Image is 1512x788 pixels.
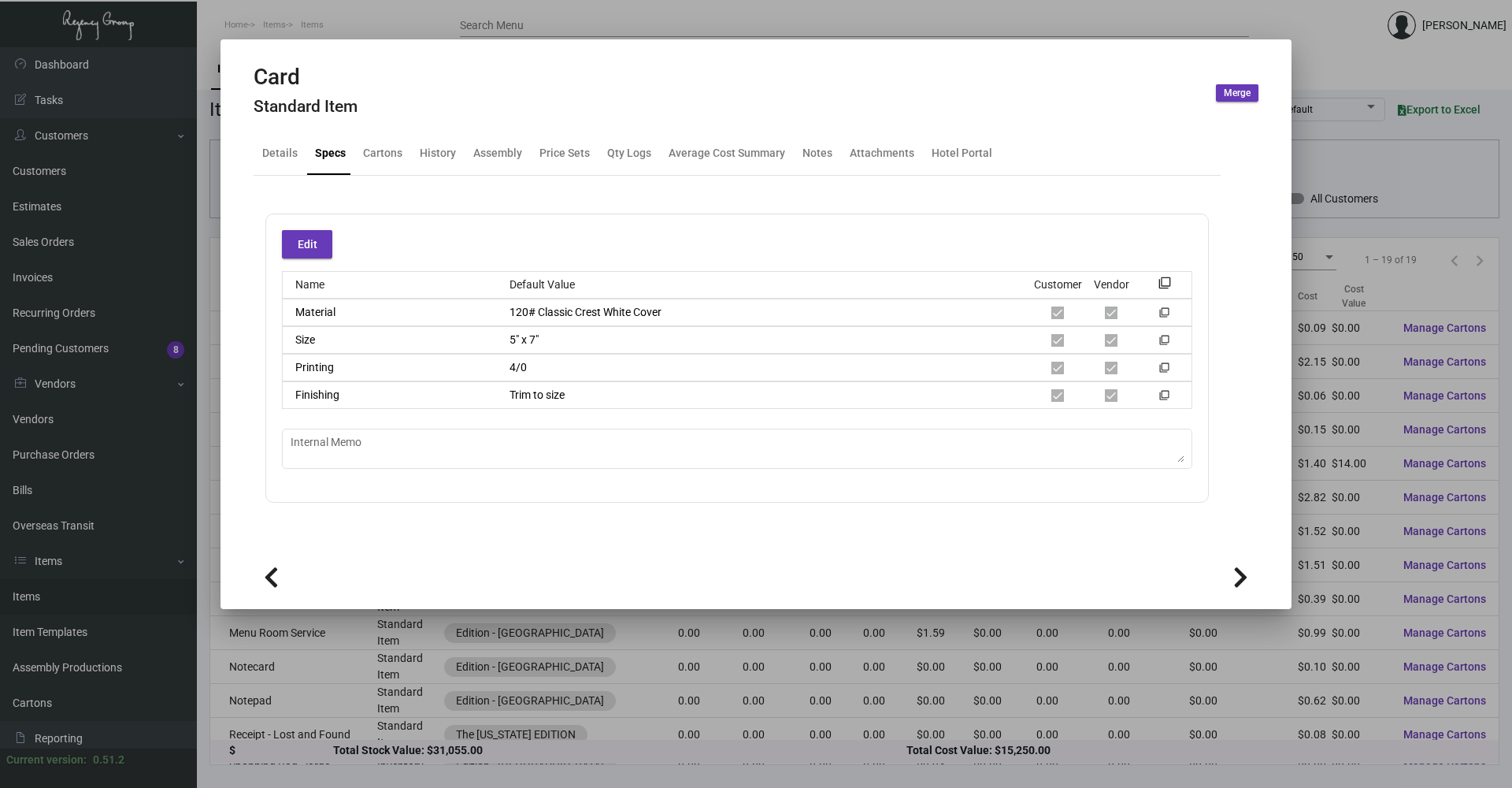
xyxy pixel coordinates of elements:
[669,145,785,162] div: Average Cost Summary
[1094,277,1129,293] div: Vendor
[254,64,358,91] h2: Card
[1216,84,1258,102] button: Merge
[473,145,522,162] div: Assembly
[315,145,346,162] div: Specs
[539,145,590,162] div: Price Sets
[1159,393,1169,403] mat-icon: filter_none
[363,145,402,162] div: Cartons
[283,277,497,293] div: Name
[850,145,914,162] div: Attachments
[93,752,124,768] div: 0.51.2
[298,238,317,251] span: Edit
[6,752,87,768] div: Current version:
[254,97,358,117] h4: Standard Item
[802,145,832,162] div: Notes
[1224,87,1251,100] span: Merge
[262,145,298,162] div: Details
[497,277,1032,293] div: Default Value
[932,145,992,162] div: Hotel Portal
[1159,366,1169,376] mat-icon: filter_none
[282,230,332,258] button: Edit
[1034,277,1082,293] div: Customer
[1159,310,1169,321] mat-icon: filter_none
[420,145,456,162] div: History
[1159,338,1169,348] mat-icon: filter_none
[1158,281,1171,294] mat-icon: filter_none
[607,145,651,162] div: Qty Logs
